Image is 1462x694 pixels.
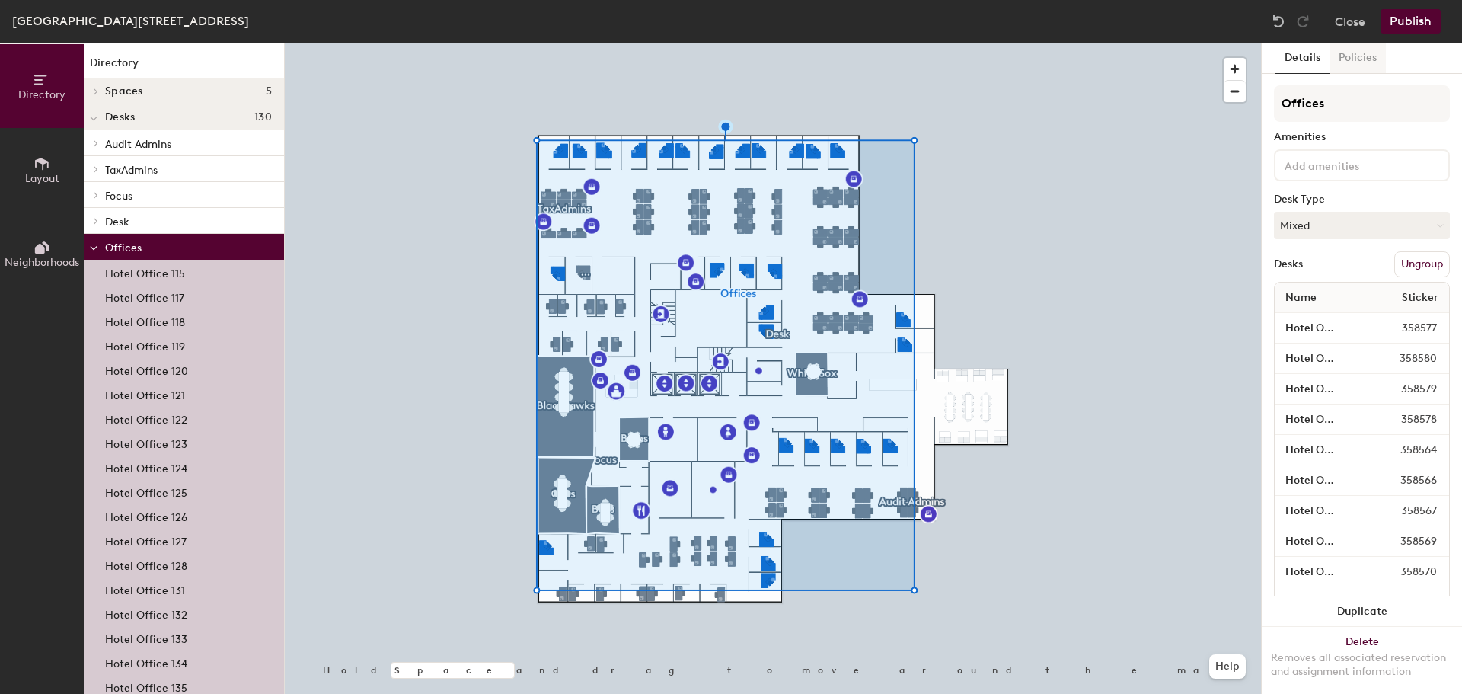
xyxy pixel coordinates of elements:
p: Hotel Office 120 [105,360,188,378]
span: 130 [254,111,272,123]
span: 358566 [1364,472,1446,489]
span: Desks [105,111,135,123]
img: Redo [1295,14,1310,29]
p: Hotel Office 125 [105,482,187,500]
p: Hotel Office 134 [105,653,187,670]
input: Unnamed desk [1278,440,1364,461]
p: Hotel Office 128 [105,555,187,573]
p: Hotel Office 132 [105,604,187,622]
span: Name [1278,284,1324,312]
button: Details [1275,43,1330,74]
span: 358577 [1365,320,1446,337]
p: Hotel Office 124 [105,458,187,475]
button: Close [1335,9,1365,34]
input: Add amenities [1282,155,1419,174]
div: Desks [1274,258,1303,270]
div: [GEOGRAPHIC_DATA][STREET_ADDRESS] [12,11,249,30]
p: Hotel Office 123 [105,433,187,451]
div: Removes all associated reservation and assignment information [1271,651,1453,679]
input: Unnamed desk [1278,409,1365,430]
span: 358567 [1365,503,1446,520]
button: Policies [1330,43,1386,74]
span: Offices [105,241,142,254]
span: TaxAdmins [105,164,158,177]
p: Hotel Office 118 [105,312,185,329]
p: Hotel Office 127 [105,531,187,548]
span: Layout [25,172,59,185]
input: Unnamed desk [1278,501,1365,522]
input: Unnamed desk [1278,470,1364,491]
button: Help [1209,654,1246,679]
input: Unnamed desk [1278,531,1364,552]
div: Amenities [1274,131,1450,143]
p: Hotel Office 133 [105,628,187,646]
span: 358571 [1367,594,1446,611]
button: Ungroup [1394,251,1450,277]
p: Hotel Office 126 [105,507,187,524]
p: Hotel Office 117 [105,287,184,305]
button: DeleteRemoves all associated reservation and assignment information [1262,627,1462,694]
span: 358569 [1364,533,1446,550]
button: Mixed [1274,212,1450,239]
p: Hotel Office 115 [105,263,185,280]
span: Desk [105,216,129,229]
button: Duplicate [1262,596,1462,627]
span: 358579 [1365,381,1446,398]
span: Audit Admins [105,138,171,151]
span: 5 [266,85,272,98]
span: Focus [105,190,132,203]
span: 358578 [1365,411,1446,428]
input: Unnamed desk [1278,348,1363,369]
input: Unnamed desk [1278,592,1367,613]
button: Publish [1381,9,1441,34]
span: Spaces [105,85,143,98]
span: Neighborhoods [5,256,79,269]
input: Unnamed desk [1278,318,1365,339]
span: Sticker [1394,284,1446,312]
img: Undo [1271,14,1286,29]
p: Hotel Office 131 [105,580,185,597]
span: Directory [18,88,65,101]
div: Desk Type [1274,193,1450,206]
span: 358570 [1364,564,1446,580]
p: Hotel Office 122 [105,409,187,427]
input: Unnamed desk [1278,561,1364,583]
p: Hotel Office 119 [105,336,185,353]
input: Unnamed desk [1278,379,1365,400]
span: 358580 [1363,350,1446,367]
span: 358564 [1364,442,1446,459]
h1: Directory [84,55,284,78]
p: Hotel Office 121 [105,385,185,402]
